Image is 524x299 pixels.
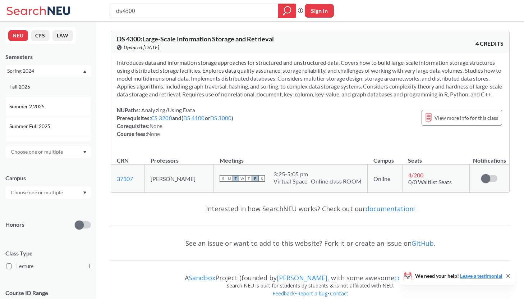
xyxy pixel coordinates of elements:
[226,175,233,182] span: M
[183,115,205,121] a: DS 4100
[274,178,362,185] div: Virtual Space- Online class ROOM
[220,175,226,182] span: S
[5,221,24,229] p: Honors
[150,123,162,129] span: None
[5,65,91,77] div: Spring 2024Dropdown arrowFall 2025Summer 2 2025Summer Full 2025Summer 1 2025Spring 2025Fall 2024S...
[252,175,258,182] span: F
[8,30,28,41] button: NEU
[245,175,252,182] span: T
[435,113,498,122] span: View more info for this class
[460,273,502,279] a: Leave a testimonial
[6,262,91,271] label: Lecture
[277,273,327,282] a: [PERSON_NAME]
[305,4,334,18] button: Sign In
[140,107,195,113] span: Analyzing/Using Data
[272,290,295,297] a: Feedback
[124,44,159,51] span: Updated [DATE]
[283,6,291,16] svg: magnifying glass
[115,5,273,17] input: Class, professor, course number, "phrase"
[117,157,129,164] div: CRN
[7,148,68,156] input: Choose one or multiple
[145,149,214,165] th: Professors
[330,290,349,297] a: Contact
[274,171,362,178] div: 3:25 - 5:05 pm
[83,151,87,154] svg: Dropdown arrow
[239,175,245,182] span: W
[9,103,46,110] span: Summer 2 2025
[5,174,91,182] div: Campus
[297,290,328,297] a: Report a bug
[210,115,232,121] a: DS 3000
[5,53,91,61] div: Semesters
[111,233,510,254] div: See an issue or want to add to this website? Fork it or create an issue on .
[469,149,509,165] th: Notifications
[402,149,469,165] th: Seats
[31,30,50,41] button: CPS
[475,40,504,47] span: 4 CREDITS
[408,172,423,178] span: 4 / 200
[5,249,91,257] span: Class Type
[278,4,296,18] div: magnifying glass
[233,175,239,182] span: T
[408,178,452,185] span: 0/0 Waitlist Seats
[151,115,172,121] a: CS 3200
[111,198,510,219] div: Interested in how SearchNEU works? Check out our
[111,267,510,282] div: A Project (founded by , with some awesome )
[7,67,82,75] div: Spring 2024
[9,83,32,91] span: Fall 2025
[52,30,73,41] button: LAW
[7,188,68,197] input: Choose one or multiple
[5,289,91,297] p: Course ID Range
[412,239,434,248] a: GitHub
[88,262,91,270] span: 1
[5,186,91,199] div: Dropdown arrow
[415,273,502,278] span: We need your help!
[394,273,434,282] a: contributors
[368,165,403,192] td: Online
[83,191,87,194] svg: Dropdown arrow
[111,282,510,290] div: Search NEU is built for students by students & is not affiliated with NEU.
[258,175,265,182] span: S
[5,146,91,158] div: Dropdown arrow
[117,35,274,43] span: DS 4300 : Large-Scale Information Storage and Retrieval
[117,175,133,182] a: 37307
[214,149,368,165] th: Meetings
[117,59,502,98] span: Introduces data and information storage approaches for structured and unstructured data. Covers h...
[117,106,233,138] div: NUPaths: Prerequisites: and ( or ) Corequisites: Course fees:
[145,165,214,192] td: [PERSON_NAME]
[147,131,160,137] span: None
[9,122,52,130] span: Summer Full 2025
[366,204,415,213] a: documentation!
[368,149,403,165] th: Campus
[83,70,87,73] svg: Dropdown arrow
[189,273,215,282] a: Sandbox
